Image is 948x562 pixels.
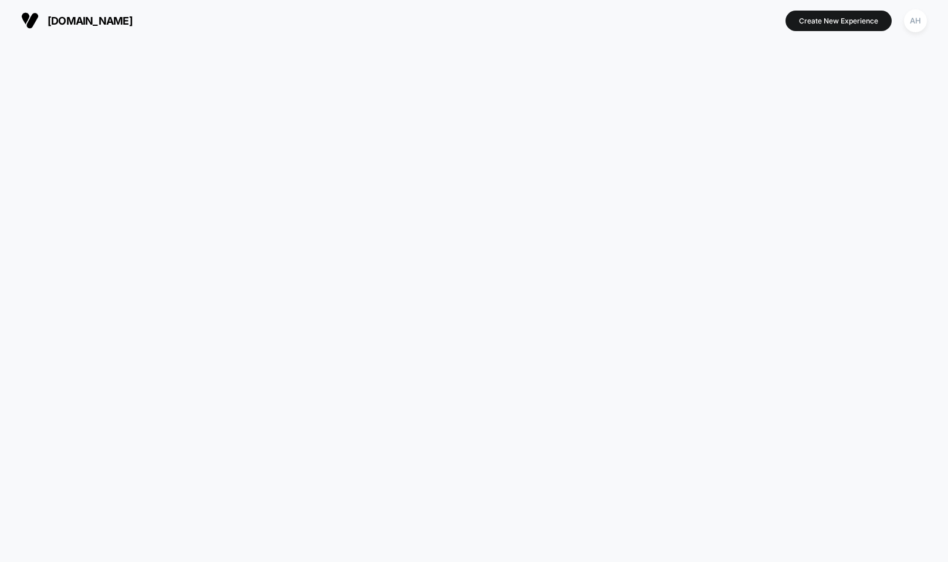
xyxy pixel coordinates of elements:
[18,11,136,30] button: [DOMAIN_NAME]
[48,15,133,27] span: [DOMAIN_NAME]
[900,9,930,33] button: AH
[21,12,39,29] img: Visually logo
[786,11,892,31] button: Create New Experience
[904,9,927,32] div: AH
